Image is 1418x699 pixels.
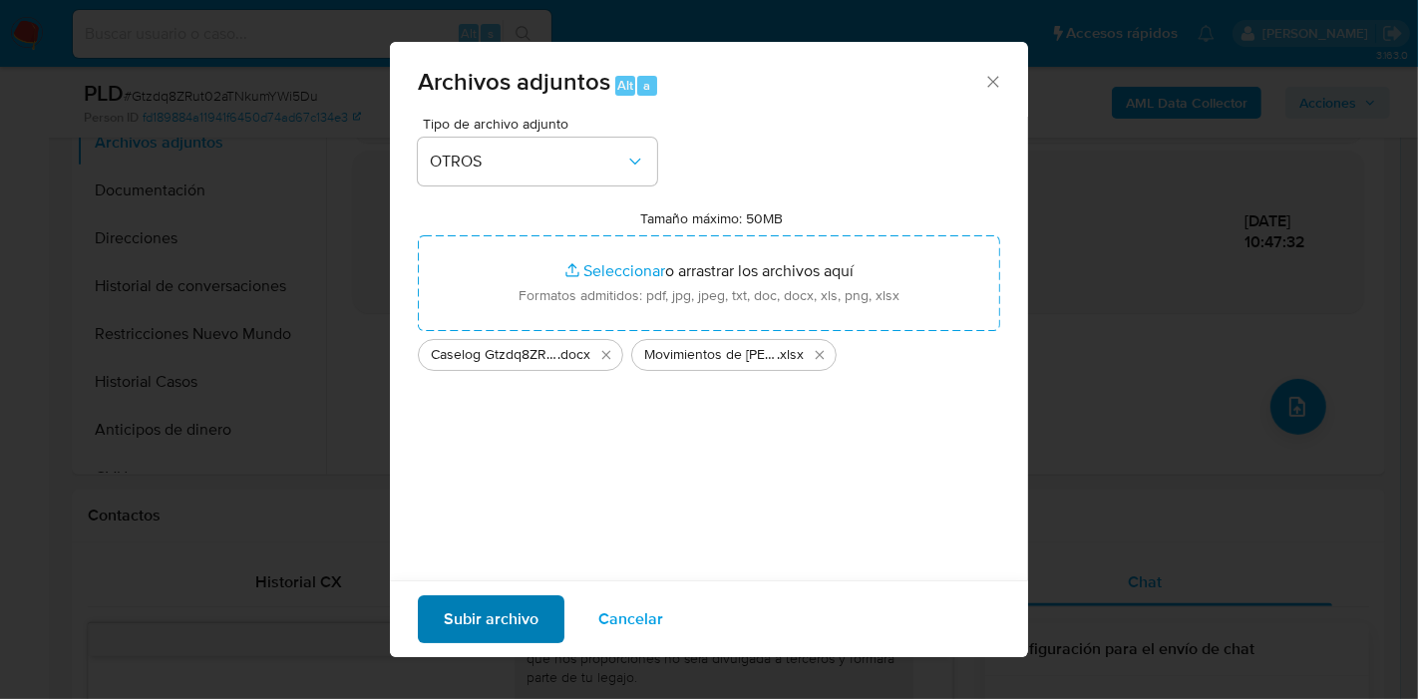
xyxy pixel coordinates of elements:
span: a [643,76,650,95]
button: Subir archivo [418,595,564,643]
button: Eliminar Movimientos de Veronica Noemi Pedre.xlsx [808,343,832,367]
button: OTROS [418,138,657,185]
span: Alt [617,76,633,95]
span: .xlsx [777,345,804,365]
span: Movimientos de [PERSON_NAME] [644,345,777,365]
button: Cancelar [572,595,689,643]
button: Cerrar [983,72,1001,90]
span: Tipo de archivo adjunto [423,117,662,131]
span: Archivos adjuntos [418,64,610,99]
span: Cancelar [598,597,663,641]
label: Tamaño máximo: 50MB [641,209,784,227]
span: Subir archivo [444,597,538,641]
span: .docx [557,345,590,365]
span: OTROS [430,152,625,172]
button: Eliminar Caselog Gtzdq8ZRut02aTNkumYWi5Du_2025_09_23_11_03_03.docx [594,343,618,367]
ul: Archivos seleccionados [418,331,1000,371]
span: Caselog Gtzdq8ZRut02aTNkumYWi5Du_2025_09_23_11_03_03 [431,345,557,365]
